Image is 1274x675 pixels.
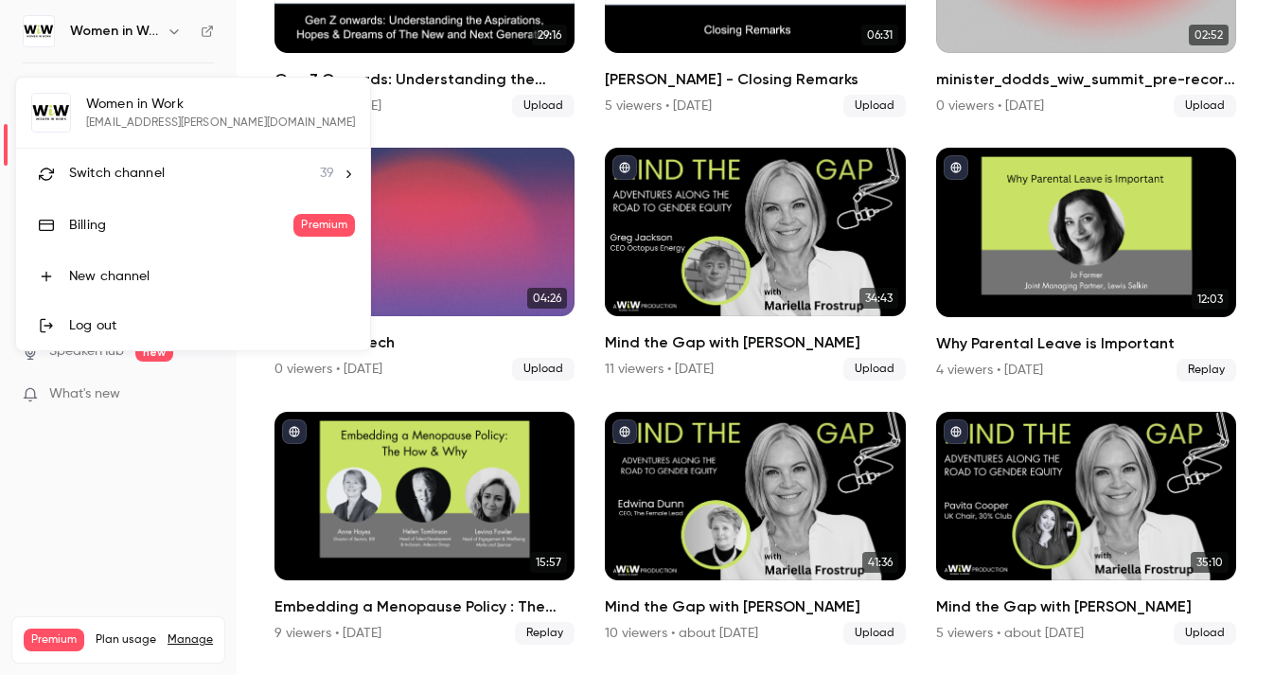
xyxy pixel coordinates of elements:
[293,214,355,237] span: Premium
[69,164,165,184] span: Switch channel
[69,216,293,235] div: Billing
[69,267,355,286] div: New channel
[320,164,334,184] span: 39
[69,316,355,335] div: Log out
